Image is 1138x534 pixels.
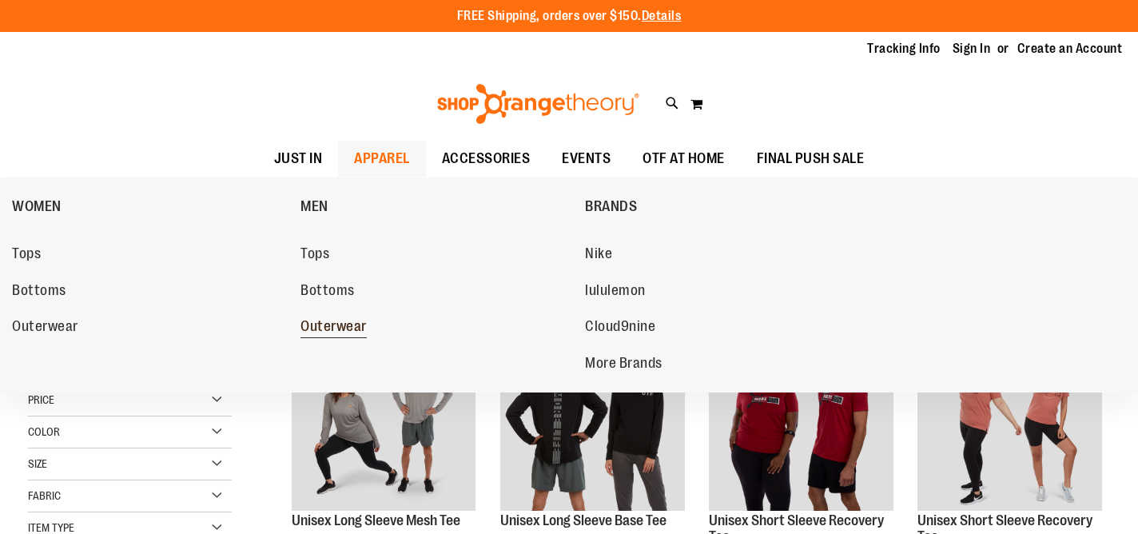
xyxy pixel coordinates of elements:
[585,245,612,265] span: Nike
[12,185,292,227] a: WOMEN
[12,282,66,302] span: Bottoms
[562,141,611,177] span: EVENTS
[442,141,531,177] span: ACCESSORIES
[12,198,62,218] span: WOMEN
[292,326,476,513] a: Unisex Long Sleeve Mesh Tee primary imageSALE
[917,326,1102,511] img: Product image for Unisex Short Sleeve Recovery Tee
[709,326,893,513] a: Product image for Unisex SS Recovery TeeSALE
[300,185,577,227] a: MEN
[274,141,323,177] span: JUST IN
[435,84,642,124] img: Shop Orangetheory
[300,313,569,341] a: Outerwear
[292,326,476,511] img: Unisex Long Sleeve Mesh Tee primary image
[546,141,627,177] a: EVENTS
[917,326,1102,513] a: Product image for Unisex Short Sleeve Recovery TeeSALE
[300,245,329,265] span: Tops
[1017,40,1123,58] a: Create an Account
[643,141,725,177] span: OTF AT HOME
[300,277,569,305] a: Bottoms
[258,141,339,177] a: JUST IN
[28,425,60,438] span: Color
[500,512,666,528] a: Unisex Long Sleeve Base Tee
[12,245,41,265] span: Tops
[300,240,569,269] a: Tops
[500,326,685,513] a: Product image for Unisex Long Sleeve Base TeeSALE
[12,318,78,338] span: Outerwear
[585,282,646,302] span: lululemon
[300,282,355,302] span: Bottoms
[292,512,460,528] a: Unisex Long Sleeve Mesh Tee
[627,141,741,177] a: OTF AT HOME
[741,141,881,177] a: FINAL PUSH SALE
[426,141,547,177] a: ACCESSORIES
[585,185,865,227] a: BRANDS
[354,141,410,177] span: APPAREL
[500,326,685,511] img: Product image for Unisex Long Sleeve Base Tee
[457,7,682,26] p: FREE Shipping, orders over $150.
[585,355,663,375] span: More Brands
[642,9,682,23] a: Details
[953,40,991,58] a: Sign In
[585,198,637,218] span: BRANDS
[585,318,655,338] span: Cloud9nine
[338,141,426,177] a: APPAREL
[28,489,61,502] span: Fabric
[300,318,367,338] span: Outerwear
[28,457,47,470] span: Size
[867,40,941,58] a: Tracking Info
[709,326,893,511] img: Product image for Unisex SS Recovery Tee
[28,393,54,406] span: Price
[28,521,74,534] span: Item Type
[300,198,328,218] span: MEN
[757,141,865,177] span: FINAL PUSH SALE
